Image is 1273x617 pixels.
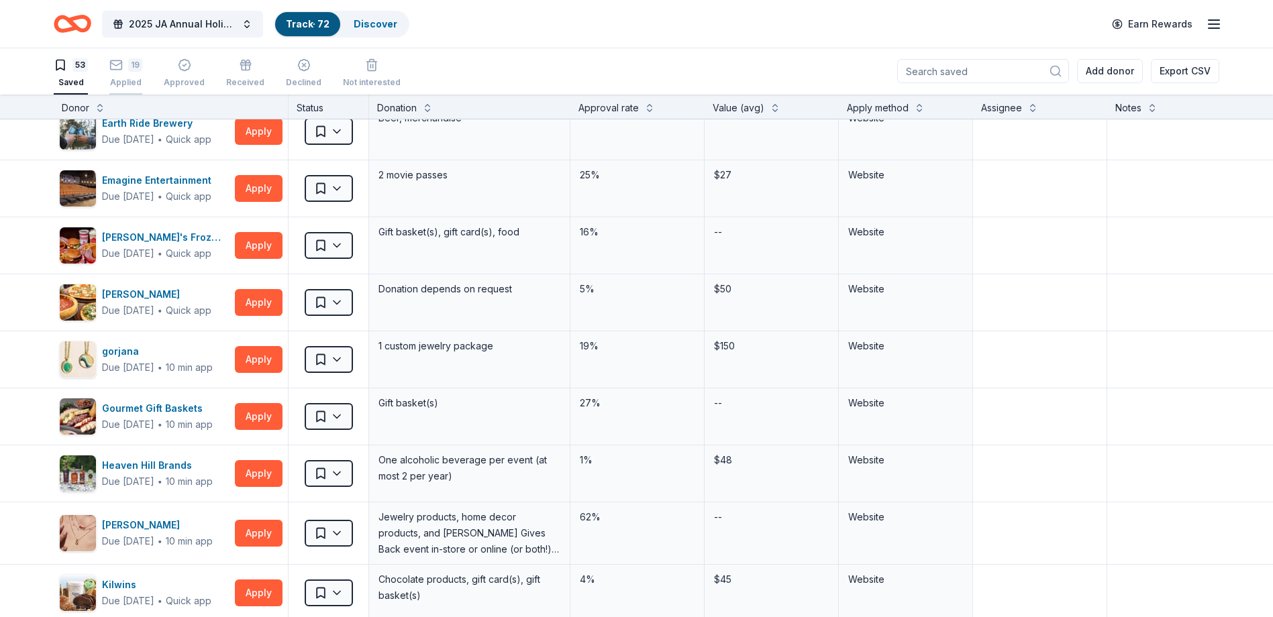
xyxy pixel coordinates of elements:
div: Gift basket(s) [377,394,562,412]
img: Image for Heaven Hill Brands [60,455,96,492]
button: 53Saved [54,53,88,95]
div: Donor [62,100,89,116]
button: Track· 72Discover [274,11,409,38]
button: 2025 JA Annual Holiday Auction [102,11,263,38]
div: Assignee [981,100,1022,116]
button: Image for Gourmet Gift BasketsGourmet Gift BasketsDue [DATE]∙10 min app [59,398,230,435]
div: Jewelry products, home decor products, and [PERSON_NAME] Gives Back event in-store or online (or ... [377,508,562,559]
div: Website [848,395,963,411]
div: -- [713,508,723,526]
div: [PERSON_NAME] [102,517,213,533]
div: Not interested [343,77,401,88]
a: Home [54,8,91,40]
a: Track· 72 [286,18,329,30]
img: Image for Earth Ride Brewery [60,113,96,150]
img: Image for Kendra Scott [60,515,96,551]
div: Due [DATE] [102,473,154,490]
span: ∙ [157,361,163,373]
div: Website [848,281,963,297]
button: Apply [235,346,283,373]
span: ∙ [157,595,163,606]
button: Apply [235,579,283,606]
img: Image for Emagine Entertainment [60,170,96,207]
div: Due [DATE] [102,593,154,609]
span: ∙ [157,418,163,430]
div: Chocolate products, gift card(s), gift basket(s) [377,570,562,605]
div: Due [DATE] [102,416,154,433]
div: $27 [713,166,830,184]
button: Apply [235,520,283,547]
div: Website [848,452,963,468]
div: 19% [578,337,696,355]
img: Image for Giordano's [60,284,96,321]
div: Notes [1115,100,1141,116]
div: Declined [286,77,321,88]
div: Received [226,77,264,88]
div: Website [848,338,963,354]
div: 4% [578,570,696,589]
div: 53 [72,58,88,72]
div: 5% [578,280,696,298]
button: Image for gorjanagorjanaDue [DATE]∙10 min app [59,341,230,378]
div: Quick app [166,247,211,260]
div: Due [DATE] [102,533,154,549]
div: Approved [164,77,205,88]
button: Image for Freddy's Frozen Custard & Steakburgers[PERSON_NAME]'s Frozen Custard & SteakburgersDue ... [59,227,230,264]
a: Discover [354,18,397,30]
div: Due [DATE] [102,359,154,376]
div: Quick app [166,133,211,146]
span: ∙ [157,133,163,145]
div: Quick app [166,304,211,317]
div: 27% [578,394,696,412]
div: 16% [578,223,696,241]
div: Donation [377,100,417,116]
div: 10 min app [166,475,213,488]
div: 62% [578,508,696,526]
div: 2 movie passes [377,166,562,184]
div: Quick app [166,594,211,608]
div: Kilwins [102,577,211,593]
div: Website [848,167,963,183]
div: Due [DATE] [102,131,154,148]
div: Due [DATE] [102,245,154,262]
a: Earn Rewards [1104,12,1201,36]
div: Applied [109,77,142,88]
div: 19 [128,58,142,72]
button: Apply [235,232,283,259]
div: $50 [713,280,830,298]
button: Apply [235,403,283,430]
div: Quick app [166,190,211,203]
div: Status [289,95,369,119]
div: Value (avg) [713,100,764,116]
div: Heaven Hill Brands [102,457,213,473]
div: Website [848,224,963,240]
div: Website [848,509,963,525]
div: [PERSON_NAME] [102,286,211,302]
span: ∙ [157,304,163,316]
img: Image for gorjana [60,341,96,378]
button: Image for Kendra Scott[PERSON_NAME]Due [DATE]∙10 min app [59,514,230,552]
div: Gift basket(s), gift card(s), food [377,223,562,241]
button: Approved [164,53,205,95]
span: ∙ [157,247,163,259]
button: Apply [235,175,283,202]
input: Search saved [897,59,1069,83]
button: Apply [235,118,283,145]
span: ∙ [157,190,163,202]
div: 10 min app [166,418,213,431]
button: Received [226,53,264,95]
img: Image for Gourmet Gift Baskets [60,398,96,435]
button: Add donor [1077,59,1143,83]
button: Image for Emagine EntertainmentEmagine EntertainmentDue [DATE]∙Quick app [59,170,230,207]
img: Image for Kilwins [60,575,96,611]
div: Website [848,571,963,587]
button: Not interested [343,53,401,95]
div: Earth Ride Brewery [102,115,211,131]
div: 10 min app [166,535,213,548]
div: 10 min app [166,361,213,374]
div: $45 [713,570,830,589]
button: Image for Giordano's[PERSON_NAME]Due [DATE]∙Quick app [59,284,230,321]
div: 25% [578,166,696,184]
div: Donation depends on request [377,280,562,298]
div: 1 custom jewelry package [377,337,562,355]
